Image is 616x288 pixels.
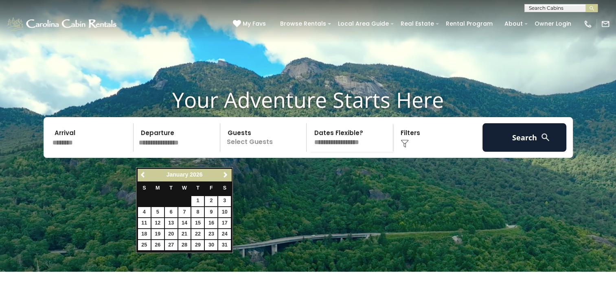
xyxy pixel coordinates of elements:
a: 11 [138,218,151,228]
span: Monday [156,185,160,191]
span: Previous [140,172,147,178]
a: 30 [205,240,217,250]
a: 12 [151,218,164,228]
a: Owner Login [531,17,575,30]
a: 14 [178,218,191,228]
a: 22 [191,229,204,239]
a: 28 [178,240,191,250]
a: 15 [191,218,204,228]
a: 27 [165,240,178,250]
a: 19 [151,229,164,239]
span: Sunday [142,185,146,191]
img: filter--v1.png [401,140,409,148]
a: 6 [165,207,178,217]
a: 1 [191,196,204,206]
span: My Favs [243,20,266,28]
a: 4 [138,207,151,217]
a: 31 [218,240,231,250]
span: Friday [210,185,213,191]
a: 10 [218,207,231,217]
a: 29 [191,240,204,250]
a: Local Area Guide [334,17,393,30]
a: 26 [151,240,164,250]
a: 8 [191,207,204,217]
img: White-1-1-2.png [6,16,119,32]
a: 5 [151,207,164,217]
button: Search [482,123,567,152]
span: January [167,171,189,178]
a: Browse Rentals [276,17,330,30]
a: 21 [178,229,191,239]
a: 25 [138,240,151,250]
span: Wednesday [182,185,187,191]
a: 18 [138,229,151,239]
a: Previous [138,170,149,180]
img: search-regular-white.png [540,132,550,142]
a: 13 [165,218,178,228]
a: Real Estate [397,17,438,30]
a: 16 [205,218,217,228]
a: 17 [218,218,231,228]
h1: Your Adventure Starts Here [6,87,610,112]
a: Rental Program [442,17,497,30]
a: Next [220,170,230,180]
a: 2 [205,196,217,206]
a: 3 [218,196,231,206]
a: 9 [205,207,217,217]
a: About [500,17,527,30]
a: My Favs [233,20,268,28]
span: Thursday [196,185,199,191]
span: Saturday [223,185,226,191]
span: 2026 [190,171,202,178]
a: 24 [218,229,231,239]
img: mail-regular-white.png [601,20,610,28]
a: 23 [205,229,217,239]
a: 7 [178,207,191,217]
span: Tuesday [169,185,173,191]
p: Select Guests [223,123,307,152]
span: Next [222,172,229,178]
img: phone-regular-white.png [583,20,592,28]
a: 20 [165,229,178,239]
